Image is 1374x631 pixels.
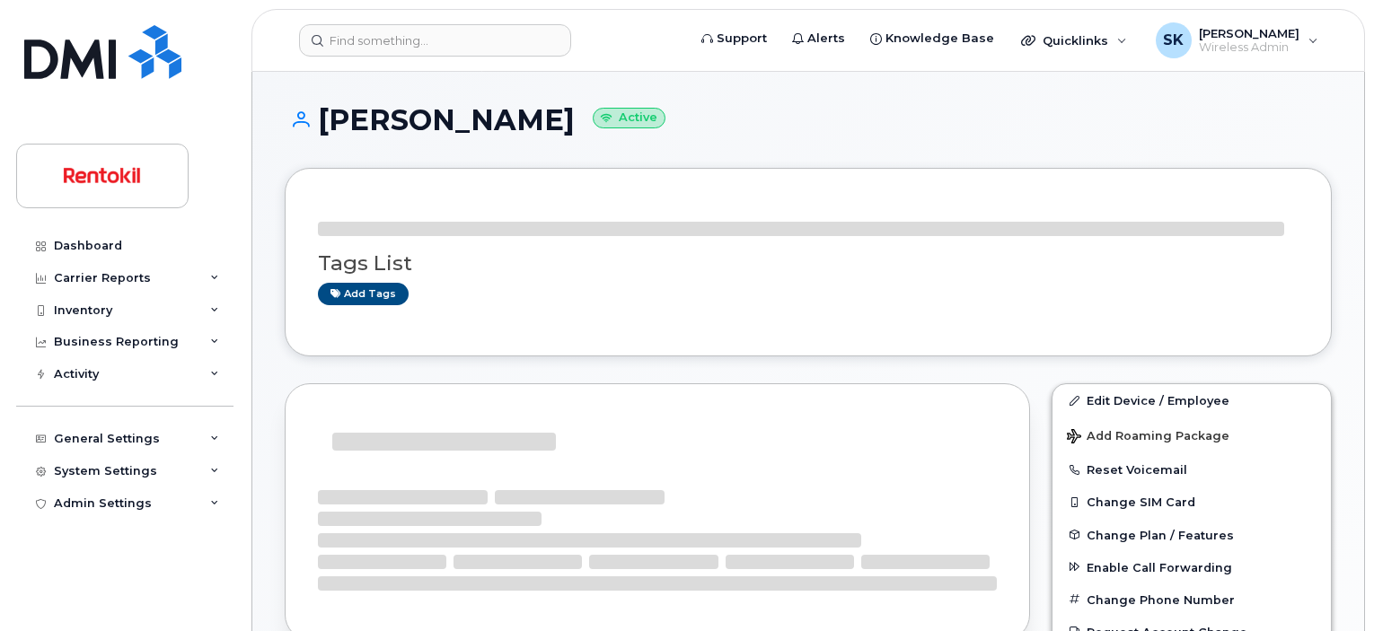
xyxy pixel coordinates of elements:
[1053,519,1331,551] button: Change Plan / Features
[318,283,409,305] a: Add tags
[1053,583,1331,616] button: Change Phone Number
[1087,528,1234,541] span: Change Plan / Features
[1053,551,1331,583] button: Enable Call Forwarding
[1053,384,1331,416] a: Edit Device / Employee
[1053,453,1331,486] button: Reset Voicemail
[593,108,665,128] small: Active
[1087,560,1232,574] span: Enable Call Forwarding
[285,104,1332,136] h1: [PERSON_NAME]
[1053,486,1331,518] button: Change SIM Card
[318,252,1299,275] h3: Tags List
[1053,416,1331,453] button: Add Roaming Package
[1067,429,1229,446] span: Add Roaming Package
